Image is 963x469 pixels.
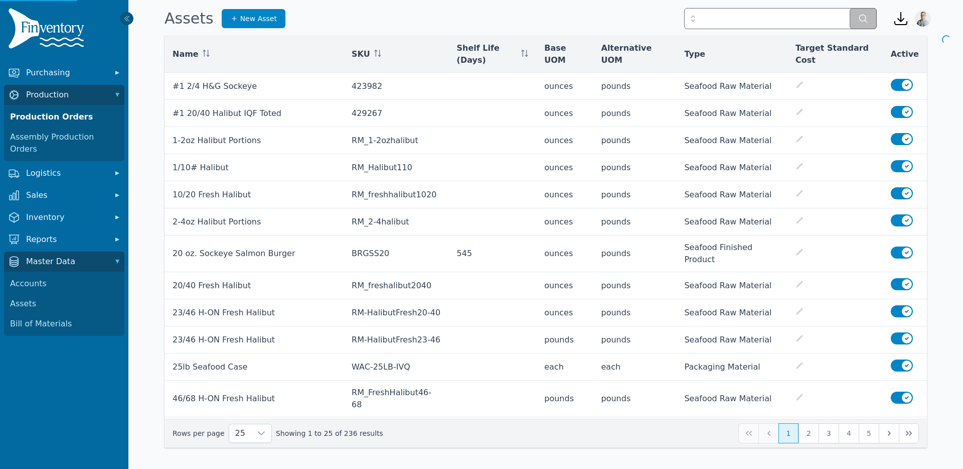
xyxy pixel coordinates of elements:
td: ounces [536,100,593,127]
td: RM_Halibut110 [344,154,448,181]
button: Production [4,85,124,105]
td: pounds [593,299,677,326]
td: RM_FreshHalibut46-68 [344,381,448,417]
td: 1-2oz Halibut Portions [165,127,344,154]
h1: Assets [165,10,214,28]
td: Seafood Raw Material [676,73,787,100]
span: Purchasing [26,67,106,79]
a: New Asset [222,9,285,28]
td: RM-HalibutFresh23-46 [344,326,448,354]
a: Assets [6,294,122,314]
td: pounds [593,272,677,299]
td: 545 [449,236,537,272]
td: Seafood Raw Material [676,326,787,354]
td: ounces [536,236,593,272]
span: Shelf Life (Days) [457,42,518,66]
td: ounces [536,208,593,236]
a: Assembly Production Orders [6,127,122,159]
span: Name [173,48,199,60]
td: ounces [536,299,593,326]
span: Base UOM [544,42,585,66]
td: pounds [536,326,593,354]
td: 4oz Halibut Portions [165,417,344,444]
td: pounds [593,236,677,272]
td: ounces [536,181,593,208]
td: RM_freshalibut2040 [344,272,448,299]
span: Sales [26,189,106,201]
button: Last Page [899,423,919,443]
td: 23/46 H-ON Fresh Halibut [165,299,344,326]
td: RM-HalibutFresh20-40 [344,299,448,326]
span: Production [26,89,106,101]
td: #1 20/40 Halibut IQF Toted [165,100,344,127]
button: Page 2 [798,423,819,443]
td: pounds [593,326,677,354]
td: Seafood Raw Material [676,154,787,181]
span: Target Standard Cost [795,42,875,66]
td: Seafood Raw Material [676,100,787,127]
td: Seafood Finished Product [676,236,787,272]
span: Alternative UOM [601,42,669,66]
td: Seafood Raw Material [676,127,787,154]
td: pounds [593,417,677,444]
span: Reports [26,233,106,246]
span: SKU [352,48,370,60]
button: Page 4 [839,423,859,443]
span: Showing 1 to 25 of 236 results [276,428,383,438]
td: 23/46 H-ON Fresh Halibut [165,326,344,354]
a: Accounts [6,274,122,294]
td: RM_2-4halibut [344,208,448,236]
button: Next Page [879,423,899,443]
td: Packaging Material [676,354,787,381]
td: 2-4oz Halibut Portions [165,208,344,236]
td: WAC-25LB-IVQ [344,354,448,381]
td: RM_freshhalibut1020 [344,181,448,208]
td: ounces [536,417,593,444]
td: RM_1-2ozhalibut [344,127,448,154]
td: 46/68 H-ON Fresh Halibut [165,381,344,417]
button: Page 1 [778,423,798,443]
td: pounds [593,100,677,127]
td: Seafood Raw Material [676,381,787,417]
td: pounds [536,381,593,417]
span: Master Data [26,256,106,268]
td: each [536,354,593,381]
td: each [593,354,677,381]
a: Bill of Materials [6,314,122,334]
td: ounces [536,154,593,181]
td: Seafood Raw Material [676,208,787,236]
td: 25lb Seafood Case [165,354,344,381]
td: Seafood Raw Material [676,272,787,299]
button: Page 3 [819,423,839,443]
img: Joshua Benton [915,11,931,27]
td: RM_4ozHalibut [344,417,448,444]
button: Logistics [4,163,124,183]
td: pounds [593,127,677,154]
td: 423982 [344,73,448,100]
span: Logistics [26,167,106,179]
td: 20 oz. Sockeye Salmon Burger [165,236,344,272]
td: pounds [593,181,677,208]
td: #1 2/4 H&G Sockeye [165,73,344,100]
span: Type [684,48,705,60]
td: 429267 [344,100,448,127]
button: Reports [4,229,124,250]
button: Inventory [4,207,124,227]
span: New Asset [240,14,277,24]
td: ounces [536,272,593,299]
span: Inventory [26,211,106,223]
button: Sales [4,185,124,205]
td: Seafood Raw Material [676,181,787,208]
td: Seafood Raw Material [676,299,787,326]
td: pounds [593,154,677,181]
a: Production Orders [6,107,122,127]
td: BRGSS20 [344,236,448,272]
button: Master Data [4,252,124,272]
span: Active [891,48,919,60]
td: 10/20 Fresh Halibut [165,181,344,208]
img: Finventory [8,8,88,53]
td: pounds [593,73,677,100]
button: Purchasing [4,63,124,83]
td: pounds [593,381,677,417]
td: pounds [593,208,677,236]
